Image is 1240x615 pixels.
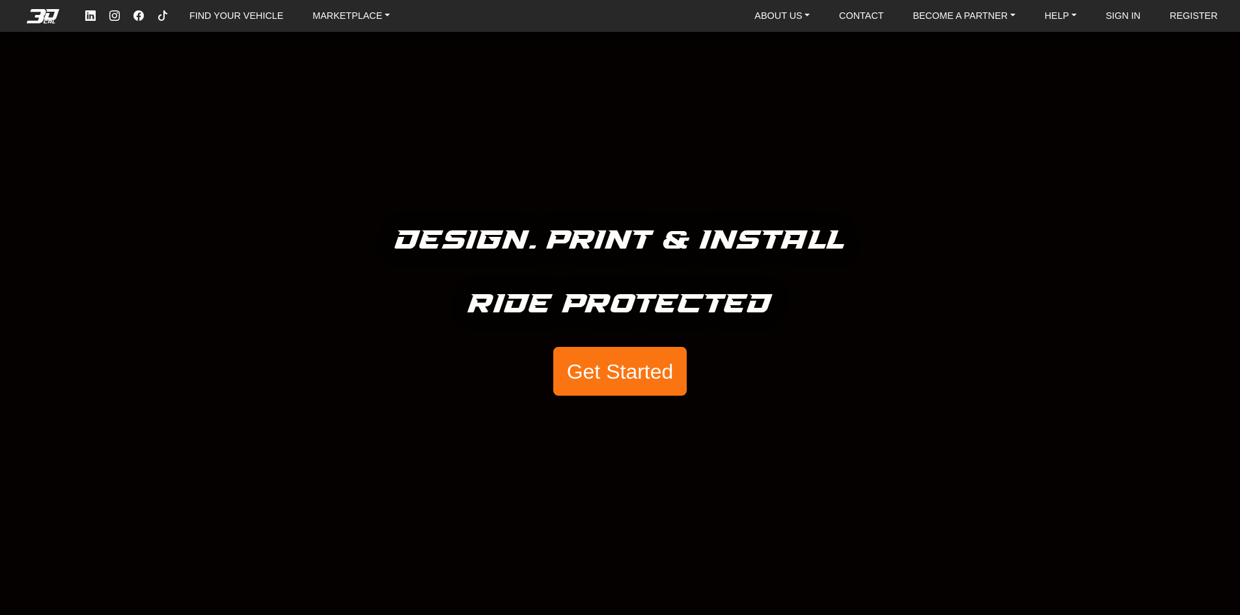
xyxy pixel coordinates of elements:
a: REGISTER [1164,6,1223,26]
a: HELP [1040,6,1082,26]
h5: Ride Protected [468,283,772,326]
a: CONTACT [834,6,889,26]
a: ABOUT US [749,6,815,26]
a: SIGN IN [1101,6,1146,26]
h5: Design. Print & Install [395,219,845,262]
a: MARKETPLACE [307,6,395,26]
button: Get Started [553,347,686,396]
a: BECOME A PARTNER [907,6,1020,26]
a: FIND YOUR VEHICLE [184,6,288,26]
